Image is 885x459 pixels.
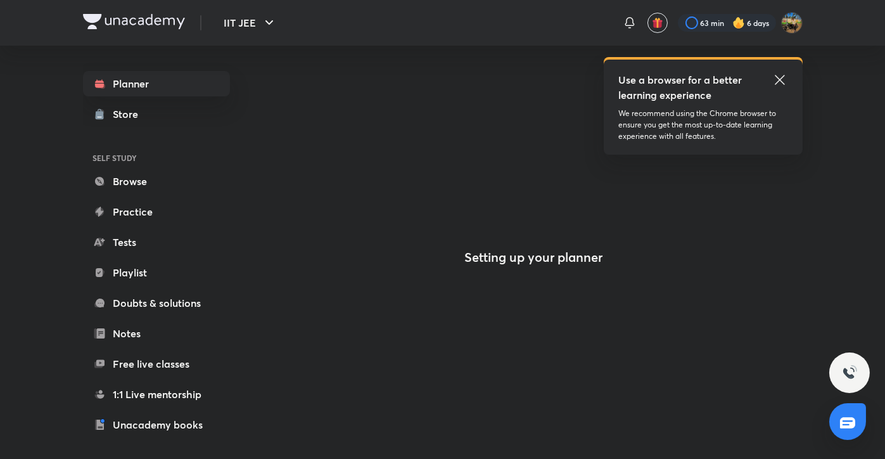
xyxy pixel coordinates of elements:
h4: Setting up your planner [465,250,603,265]
img: ttu [842,365,857,380]
a: Company Logo [83,14,185,32]
button: IIT JEE [217,10,284,36]
p: We recommend using the Chrome browser to ensure you get the most up-to-date learning experience w... [619,108,787,142]
a: Unacademy books [83,412,230,437]
a: Free live classes [83,351,230,377]
img: Company Logo [83,14,185,29]
a: Doubts & solutions [83,290,230,316]
a: Tests [83,229,230,255]
div: Store [113,107,146,122]
a: Notes [83,321,230,346]
a: Store [83,101,230,127]
h5: Use a browser for a better learning experience [619,72,745,103]
img: avatar [652,17,663,29]
a: Practice [83,199,230,224]
a: Browse [83,169,230,194]
a: 1:1 Live mentorship [83,382,230,407]
button: avatar [647,13,668,33]
h6: SELF STUDY [83,147,230,169]
a: Planner [83,71,230,96]
img: streak [732,16,745,29]
a: Playlist [83,260,230,285]
img: Shivam Munot [781,12,803,34]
